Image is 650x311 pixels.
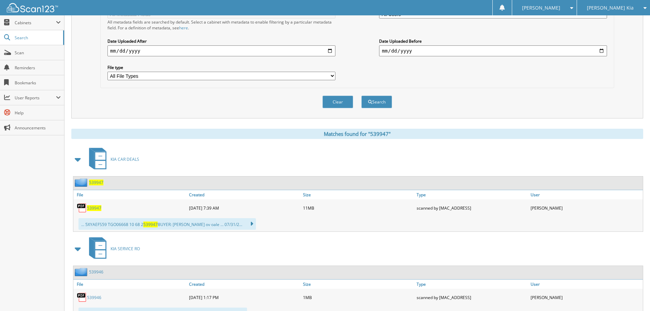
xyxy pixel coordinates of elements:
span: KIA SERVICE RO [111,246,140,252]
a: User [529,280,643,289]
span: 539947 [143,222,158,227]
button: Clear [322,96,353,108]
span: User Reports [15,95,56,101]
div: 1MB [301,291,415,304]
label: Date Uploaded Before [379,38,607,44]
div: ... 5XYAEFS59 TGO06668 10 68 2 BUYER: [PERSON_NAME] ov oale ... 07/31/2... [78,218,256,230]
div: [PERSON_NAME] [529,201,643,215]
div: [DATE] 7:39 AM [187,201,301,215]
a: 539946 [87,295,101,300]
a: KIA SERVICE RO [85,235,140,262]
a: Type [415,190,529,199]
a: File [73,190,187,199]
a: Size [301,190,415,199]
div: All metadata fields are searched by default. Select a cabinet with metadata to enable filtering b... [107,19,335,31]
label: Date Uploaded After [107,38,335,44]
span: Scan [15,50,61,56]
button: Search [361,96,392,108]
div: scanned by [MAC_ADDRESS] [415,291,529,304]
a: Created [187,280,301,289]
div: scanned by [MAC_ADDRESS] [415,201,529,215]
a: Size [301,280,415,289]
span: Bookmarks [15,80,61,86]
div: 11MB [301,201,415,215]
a: 539947 [89,180,103,185]
span: Announcements [15,125,61,131]
a: 539946 [89,269,103,275]
img: folder2.png [75,268,89,276]
div: Matches found for "539947" [71,129,643,139]
div: [DATE] 1:17 PM [187,291,301,304]
a: File [73,280,187,289]
img: PDF.png [77,203,87,213]
span: [PERSON_NAME] Kia [587,6,634,10]
span: [PERSON_NAME] [522,6,560,10]
img: PDF.png [77,292,87,302]
span: Reminders [15,65,61,71]
img: folder2.png [75,178,89,187]
input: start [107,45,335,56]
a: here [179,25,188,31]
a: KIA CAR DEALS [85,146,139,173]
input: end [379,45,607,56]
span: Help [15,110,61,116]
span: Cabinets [15,20,56,26]
label: File type [107,65,335,70]
a: User [529,190,643,199]
div: [PERSON_NAME] [529,291,643,304]
iframe: Chat Widget [616,278,650,311]
img: scan123-logo-white.svg [7,3,58,12]
a: 539947 [87,205,101,211]
a: Created [187,190,301,199]
a: Type [415,280,529,289]
span: Search [15,35,60,41]
span: KIA CAR DEALS [111,156,139,162]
